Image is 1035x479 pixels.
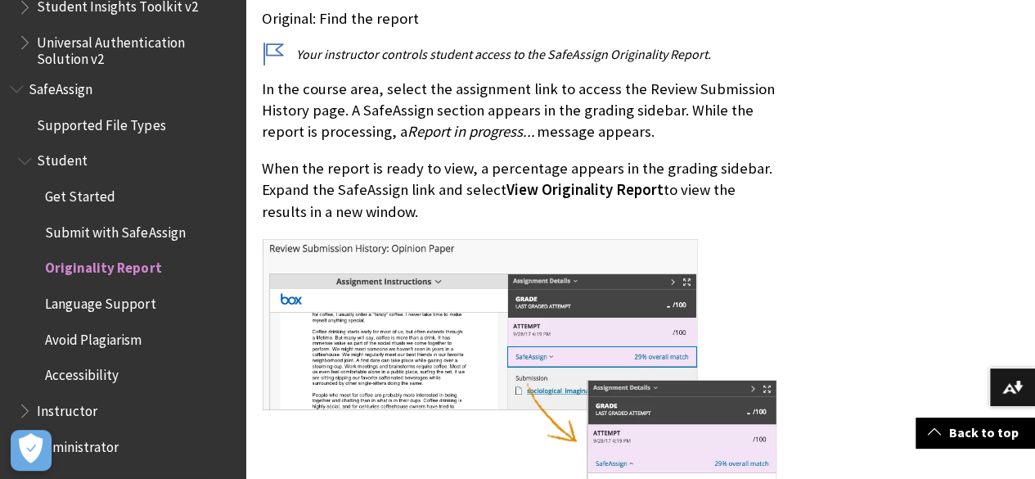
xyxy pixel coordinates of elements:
span: Get Started [45,183,115,205]
button: Open Preferences [11,430,52,471]
span: Universal Authentication Solution v2 [37,29,234,67]
p: In the course area, select the assignment link to access the Review Submission History page. A Sa... [262,79,776,143]
span: Accessibility [45,362,119,384]
span: Submit with SafeAssign [45,219,185,241]
span: View Originality Report [506,180,664,199]
span: Report in progress... [407,122,535,141]
span: Student [37,147,88,169]
span: SafeAssign [29,75,92,97]
a: Back to top [916,418,1035,448]
span: Originality Report [45,255,161,277]
span: Avoid Plagiarism [45,326,142,348]
p: When the report is ready to view, a percentage appears in the grading sidebar. Expand the SafeAss... [262,158,776,223]
p: Your instructor controls student access to the SafeAssign Originality Report. [262,45,776,63]
p: Original: Find the report [262,8,776,29]
span: Supported File Types [37,111,165,133]
span: Language Support [45,290,155,312]
span: Instructor [37,397,97,419]
span: Administrator [37,433,119,455]
nav: Book outline for Blackboard SafeAssign [10,75,236,460]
